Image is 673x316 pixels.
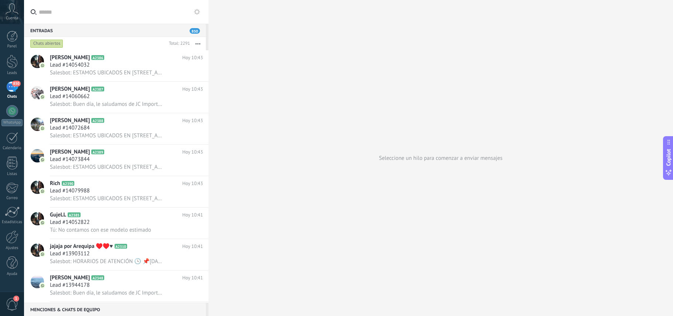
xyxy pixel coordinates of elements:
[40,126,45,131] img: icon
[50,258,162,265] span: Salesbot: HORARIOS DE ATENCIÓN 🕓 📌[DATE] A [DATE] DE 9AM A 6 PM Y SABADOS DE 9AM A 4PM. 📍[STREET_...
[182,243,203,250] span: Hoy 10:41
[91,87,104,91] span: A2387
[6,16,18,21] span: Cuenta
[50,54,90,61] span: [PERSON_NAME]
[24,145,208,176] a: avataricon[PERSON_NAME]A2389Hoy 10:43Lead #14073844Salesbot: ESTAMOS UBICADOS EN [STREET_ADDRESS]...
[50,148,90,156] span: [PERSON_NAME]
[182,117,203,124] span: Hoy 10:43
[40,189,45,194] img: icon
[50,180,60,187] span: Rich
[50,282,90,289] span: Lead #13944178
[24,270,208,302] a: avataricon[PERSON_NAME]A2348Hoy 10:41Lead #13944178Salesbot: Buen día, le saludamos de JC Import¿...
[30,39,63,48] div: Chats abiertos
[50,85,90,93] span: [PERSON_NAME]
[50,187,90,195] span: Lead #14079988
[50,156,90,163] span: Lead #14073844
[24,208,208,239] a: avatariconGujeLLA2385Hoy 10:41Lead #14052822Tú: No contamos con ese modelo estimado
[91,55,104,60] span: A2386
[1,71,23,75] div: Leads
[182,148,203,156] span: Hoy 10:43
[50,195,162,202] span: Salesbot: ESTAMOS UBICADOS EN [STREET_ADDRESS][GEOGRAPHIC_DATA]. Cerca al cruce Av Los quechuas c...
[1,94,23,99] div: Chats
[190,28,200,34] span: 850
[50,211,66,219] span: GujeLL
[91,149,104,154] span: A2389
[1,220,23,225] div: Estadísticas
[50,274,90,282] span: [PERSON_NAME]
[24,176,208,207] a: avatariconRichA2390Hoy 10:43Lead #14079988Salesbot: ESTAMOS UBICADOS EN [STREET_ADDRESS][GEOGRAPH...
[50,219,90,226] span: Lead #14052822
[24,113,208,144] a: avataricon[PERSON_NAME]A2388Hoy 10:43Lead #14072684Salesbot: ESTAMOS UBICADOS EN [STREET_ADDRESS]...
[1,172,23,177] div: Listas
[50,243,113,250] span: jajaja por Arequipa ♥️♥️♥
[1,119,23,126] div: WhatsApp
[1,246,23,251] div: Ajustes
[182,274,203,282] span: Hoy 10:41
[40,63,45,68] img: icon
[40,252,45,257] img: icon
[50,289,162,296] span: Salesbot: Buen día, le saludamos de JC Import¿ Para que modelo y que año desearía su protector de...
[24,24,206,37] div: Entradas
[40,157,45,162] img: icon
[62,181,75,186] span: A2390
[1,44,23,49] div: Panel
[1,196,23,201] div: Correo
[24,303,206,316] div: Menciones & Chats de equipo
[182,54,203,61] span: Hoy 10:43
[40,283,45,288] img: icon
[182,85,203,93] span: Hoy 10:43
[182,180,203,187] span: Hoy 10:43
[50,164,162,171] span: Salesbot: ESTAMOS UBICADOS EN [STREET_ADDRESS][GEOGRAPHIC_DATA]. Cerca al cruce Av Los quechuas c...
[115,244,128,249] span: A2310
[1,146,23,151] div: Calendario
[13,296,19,302] span: 1
[50,117,90,124] span: [PERSON_NAME]
[1,272,23,276] div: Ayuda
[166,40,190,47] div: Total: 2291
[50,124,90,132] span: Lead #14072684
[50,69,162,76] span: Salesbot: ESTAMOS UBICADOS EN [STREET_ADDRESS][GEOGRAPHIC_DATA]. Cerca al cruce Av Los quechuas c...
[40,94,45,100] img: icon
[50,132,162,139] span: Salesbot: ESTAMOS UBICADOS EN [STREET_ADDRESS][GEOGRAPHIC_DATA]. Cerca al cruce Av Los quechuas c...
[24,82,208,113] a: avataricon[PERSON_NAME]A2387Hoy 10:43Lead #14060662Salesbot: Buen día, le saludamos de JC Import¿...
[50,93,90,100] span: Lead #14060662
[68,212,81,217] span: A2385
[91,275,104,280] span: A2348
[665,149,672,166] span: Copilot
[91,118,104,123] span: A2388
[50,226,151,233] span: Tú: No contamos con ese modelo estimado
[24,50,208,81] a: avataricon[PERSON_NAME]A2386Hoy 10:43Lead #14054032Salesbot: ESTAMOS UBICADOS EN [STREET_ADDRESS]...
[50,101,162,108] span: Salesbot: Buen día, le saludamos de JC Import¿ Para que modelo y que año desearía su protector de...
[40,220,45,225] img: icon
[50,250,90,258] span: Lead #13903112
[182,211,203,219] span: Hoy 10:41
[12,81,20,87] span: 850
[24,239,208,270] a: avatariconjajaja por Arequipa ♥️♥️♥A2310Hoy 10:41Lead #13903112Salesbot: HORARIOS DE ATENCIÓN 🕓 📌...
[50,61,90,69] span: Lead #14054032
